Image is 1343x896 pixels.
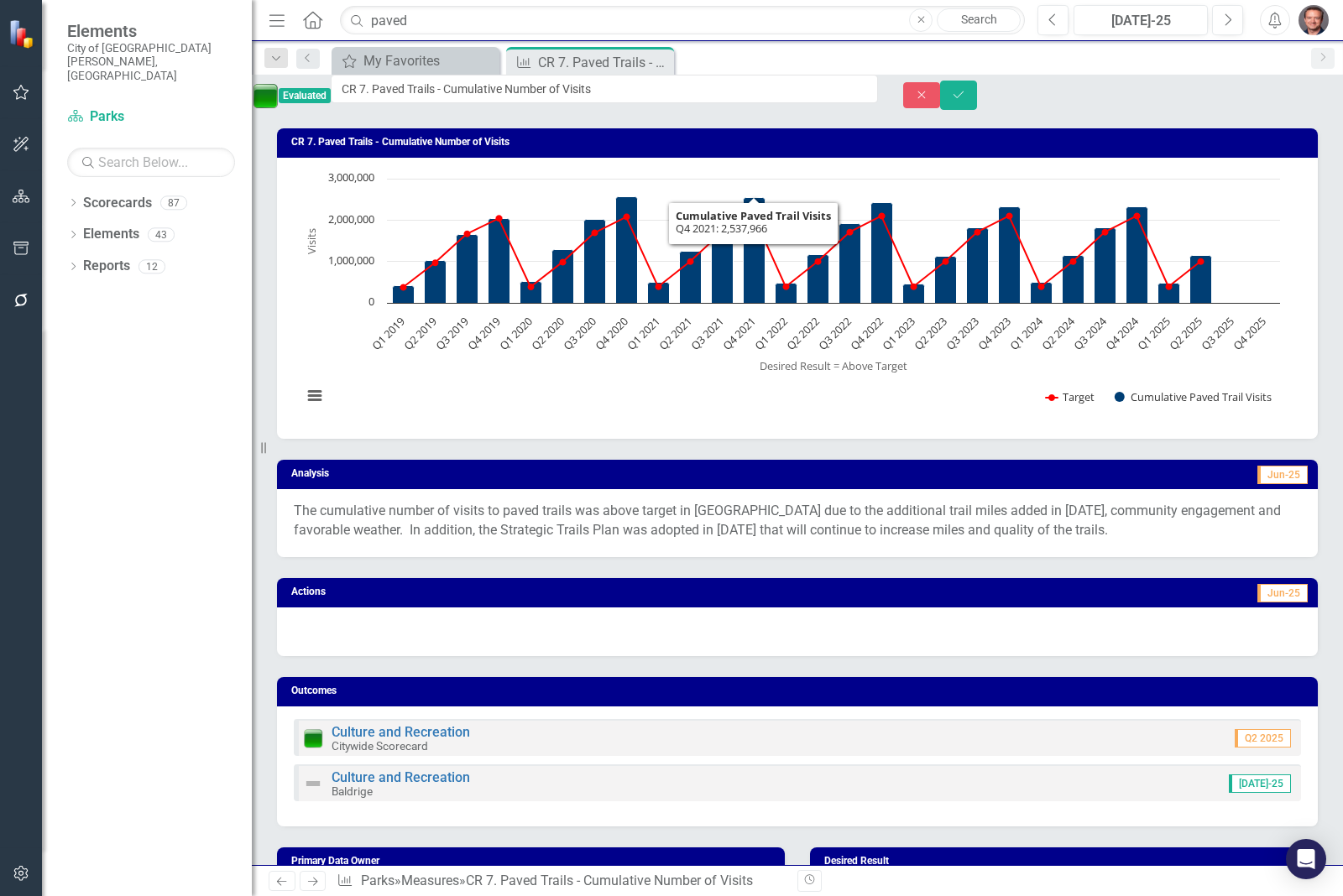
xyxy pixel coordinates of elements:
div: CR 7. Paved Trails - Cumulative Number of Visits [538,52,670,73]
path: Q4 2021, 2,537,966. Cumulative Paved Trail Visits. [744,198,766,304]
small: Citywide Scorecard [332,739,428,753]
a: Scorecards [83,194,152,213]
path: Q4 2021, 2,100,000. Target. [751,213,758,220]
h3: Primary Data Owner [291,856,776,867]
text: Q3 2025 [1198,314,1237,353]
path: Q3 2019, 1,661,506. Cumulative Paved Trail Visits. [457,235,478,304]
a: Search [937,8,1021,32]
text: Q4 2021 [719,314,759,353]
svg: Interactive chart [294,170,1288,422]
text: Q2 2025 [1166,314,1205,353]
input: Search ClearPoint... [340,6,1025,35]
h3: Desired Result [824,856,1309,867]
path: Q3 2024, 1,816,947. Cumulative Paved Trail Visits. [1095,228,1116,304]
h3: CR 7. Paved Trails - Cumulative Number of Visits [291,137,1309,148]
text: Q2 2024 [1038,314,1078,353]
h3: Analysis [291,468,719,479]
path: Q2 2025, 1,000,000. Target. [1198,258,1205,265]
path: Q2 2024, 1,144,311. Cumulative Paved Trail Visits. [1063,256,1084,304]
text: Q3 2020 [560,314,599,353]
path: Q4 2020, 2,570,433. Cumulative Paved Trail Visits. [616,197,638,304]
text: Q2 2020 [528,314,567,353]
img: On Target [303,728,323,748]
path: Q1 2023, 460,312. Cumulative Paved Trail Visits. [903,284,925,304]
path: Q1 2025, 467,227. Cumulative Paved Trail Visits. [1158,284,1180,304]
path: Q1 2021, 390,000. Target. [656,284,662,290]
text: Q1 2022 [751,314,791,353]
path: Q1 2020, 520,842. Cumulative Paved Trail Visits. [520,282,542,304]
div: 43 [148,227,175,242]
path: Q2 2022, 1,158,289. Cumulative Paved Trail Visits. [807,255,829,304]
text: Q2 2022 [783,314,823,353]
path: Q3 2020, 2,016,043. Cumulative Paved Trail Visits. [584,220,606,304]
path: Q2 2020, 985,000. Target. [560,259,567,266]
text: 1,000,000 [328,253,374,268]
path: Q2 2023, 1,000,000. Target. [943,258,949,265]
path: Q2 2019, 967,000. Target. [432,259,439,266]
a: Culture and Recreation [332,724,470,740]
text: Desired Result = Above Target [760,358,907,373]
path: Q4 2019, 2,047,172. Cumulative Paved Trail Visits. [489,219,510,304]
text: Q1 2024 [1006,314,1046,353]
div: » » [337,872,785,891]
path: Q3 2022, 1,907,957. Cumulative Paved Trail Visits. [839,224,861,304]
path: Q3 2023, 1,710,000. Target. [975,229,981,236]
a: Measures [401,873,459,888]
a: My Favorites [336,50,495,71]
path: Q3 2024, 1,710,000. Target. [1102,229,1109,236]
text: Q4 2025 [1230,314,1269,353]
path: Q4 2022, 2,100,000. Target. [879,213,886,220]
path: Q2 2025, 1,142,491. Cumulative Paved Trail Visits. [1190,256,1212,304]
path: Q2 2019, 1,022,403. Cumulative Paved Trail Visits. [425,261,447,304]
path: Q2 2021, 1,000,000. Target. [687,258,694,265]
span: Jun-25 [1257,466,1308,484]
span: Elements [67,21,235,41]
path: Q3 2021, 2,016,469. Cumulative Paved Trail Visits. [712,220,734,304]
path: Q2 2023, 1,124,415. Cumulative Paved Trail Visits. [935,257,957,304]
text: 2,000,000 [328,211,374,227]
text: Q4 2023 [975,314,1014,353]
span: [DATE]-25 [1229,774,1291,793]
text: Visits [304,228,319,254]
span: Evaluated [279,88,331,103]
path: Q2 2021, 1,243,198. Cumulative Paved Trail Visits. [680,252,702,304]
img: ClearPoint Strategy [8,18,38,48]
path: Q3 2022, 1,710,000. Target. [847,229,854,236]
path: Q3 2019, 1,665,000. Target. [464,231,471,237]
path: Q4 2019, 2,040,000. Target. [496,216,503,222]
path: Q1 2024, 491,312. Cumulative Paved Trail Visits. [1031,283,1053,304]
path: Q2 2024, 1,000,000. Target. [1070,258,1077,265]
text: Q1 2025 [1134,314,1173,353]
path: Q4 2020, 2,076,000. Target. [624,214,630,221]
div: CR 7. Paved Trails - Cumulative Number of Visits [466,873,753,888]
path: Q3 2021, 1,710,000. Target. [719,229,726,236]
div: Chart. Highcharts interactive chart. [294,170,1301,422]
span: Jun-25 [1257,584,1308,602]
path: Q1 2021, 498,402. Cumulative Paved Trail Visits. [648,283,670,304]
button: [DATE]-25 [1074,5,1208,35]
button: Lawrence Pollack [1299,5,1329,35]
button: View chart menu, Chart [303,384,327,408]
a: Culture and Recreation [332,769,470,785]
text: 3,000,000 [328,169,374,185]
img: On Target [252,82,279,109]
path: Q4 2022, 2,419,789. Cumulative Paved Trail Visits. [871,203,893,304]
small: City of [GEOGRAPHIC_DATA][PERSON_NAME], [GEOGRAPHIC_DATA] [67,41,235,82]
text: Q4 2024 [1102,314,1142,353]
path: Q3 2023, 1,813,834. Cumulative Paved Trail Visits. [967,228,989,304]
text: Q3 2022 [815,314,854,353]
path: Q1 2019, 375,000. Target. [400,284,407,291]
input: Search Below... [67,148,235,177]
path: Q1 2022, 480,312. Cumulative Paved Trail Visits. [776,284,797,304]
div: [DATE]-25 [1079,11,1202,31]
path: Q1 2022, 390,000. Target. [783,284,790,290]
path: Q4 2023, 2,328,340. Cumulative Paved Trail Visits. [999,207,1021,304]
span: Q2 2025 [1235,729,1291,748]
path: Q1 2020, 385,000. Target. [528,284,535,290]
text: Q4 2022 [847,314,886,353]
path: Q1 2024, 390,000. Target. [1038,284,1045,290]
button: Show Target [1046,389,1095,404]
a: Elements [83,225,139,244]
div: Open Intercom Messenger [1286,839,1326,879]
small: Baldrige [332,784,373,798]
